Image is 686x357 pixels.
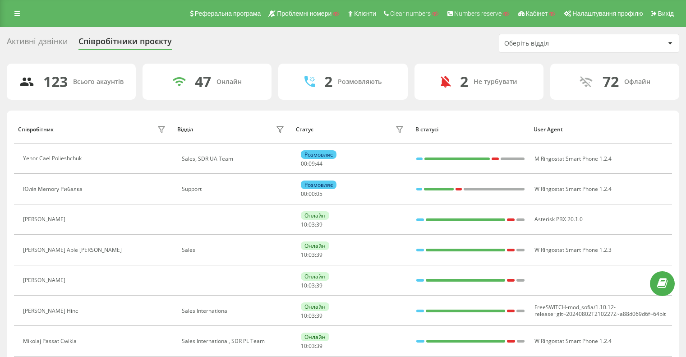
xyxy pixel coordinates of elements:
[308,160,315,167] span: 09
[301,191,322,197] div: : :
[301,342,307,350] span: 10
[301,181,336,189] div: Розмовляє
[182,186,287,192] div: Support
[301,241,329,250] div: Онлайн
[316,342,322,350] span: 39
[603,73,619,90] div: 72
[316,160,322,167] span: 44
[301,161,322,167] div: : :
[18,126,54,133] div: Співробітник
[534,155,612,162] span: M Ringostat Smart Phone 1.2.4
[534,185,612,193] span: W Ringostat Smart Phone 1.2.4
[301,282,307,289] span: 10
[43,73,68,90] div: 123
[308,282,315,289] span: 03
[301,302,329,311] div: Онлайн
[23,247,124,253] div: [PERSON_NAME] Able [PERSON_NAME]
[301,221,307,228] span: 10
[195,73,211,90] div: 47
[316,251,322,259] span: 39
[624,78,650,86] div: Офлайн
[534,303,666,317] span: FreeSWITCH-mod_sofia/1.10.12-release+git~20240802T210227Z~a88d069d6f~64bit
[316,221,322,228] span: 39
[308,342,315,350] span: 03
[7,37,68,51] div: Активні дзвінки
[296,126,313,133] div: Статус
[308,312,315,320] span: 03
[390,10,431,17] span: Clear numbers
[308,251,315,259] span: 03
[308,221,315,228] span: 03
[301,251,307,259] span: 10
[182,308,287,314] div: Sales International
[316,190,322,198] span: 05
[73,78,124,86] div: Всього акаунтів
[301,312,307,320] span: 10
[454,10,502,17] span: Numbers reserve
[23,155,84,162] div: Yehor Cael Polieshchuk
[301,333,329,341] div: Онлайн
[301,252,322,258] div: : :
[23,338,79,344] div: Mikolaj Passat Cwikla
[572,10,643,17] span: Налаштування профілю
[182,156,287,162] div: Sales, SDR UA Team
[23,186,85,192] div: Юлія Memory Рибалка
[301,343,322,349] div: : :
[354,10,376,17] span: Клієнти
[23,277,68,283] div: [PERSON_NAME]
[301,313,322,319] div: : :
[23,216,68,223] div: [PERSON_NAME]
[308,190,315,198] span: 00
[534,215,583,223] span: Asterisk PBX 20.1.0
[301,211,329,220] div: Онлайн
[324,73,332,90] div: 2
[415,126,525,133] div: В статусі
[301,283,322,289] div: : :
[301,222,322,228] div: : :
[78,37,172,51] div: Співробітники проєкту
[182,247,287,253] div: Sales
[195,10,261,17] span: Реферальна програма
[216,78,242,86] div: Онлайн
[301,272,329,281] div: Онлайн
[23,308,80,314] div: [PERSON_NAME] Hinc
[316,312,322,320] span: 39
[474,78,517,86] div: Не турбувати
[658,10,674,17] span: Вихід
[277,10,331,17] span: Проблемні номери
[460,73,468,90] div: 2
[316,282,322,289] span: 39
[177,126,193,133] div: Відділ
[534,337,612,345] span: W Ringostat Smart Phone 1.2.4
[301,190,307,198] span: 00
[301,160,307,167] span: 00
[338,78,382,86] div: Розмовляють
[534,126,668,133] div: User Agent
[301,150,336,159] div: Розмовляє
[534,246,612,254] span: W Ringostat Smart Phone 1.2.3
[526,10,548,17] span: Кабінет
[504,40,612,47] div: Оберіть відділ
[182,338,287,344] div: Sales International, SDR PL Team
